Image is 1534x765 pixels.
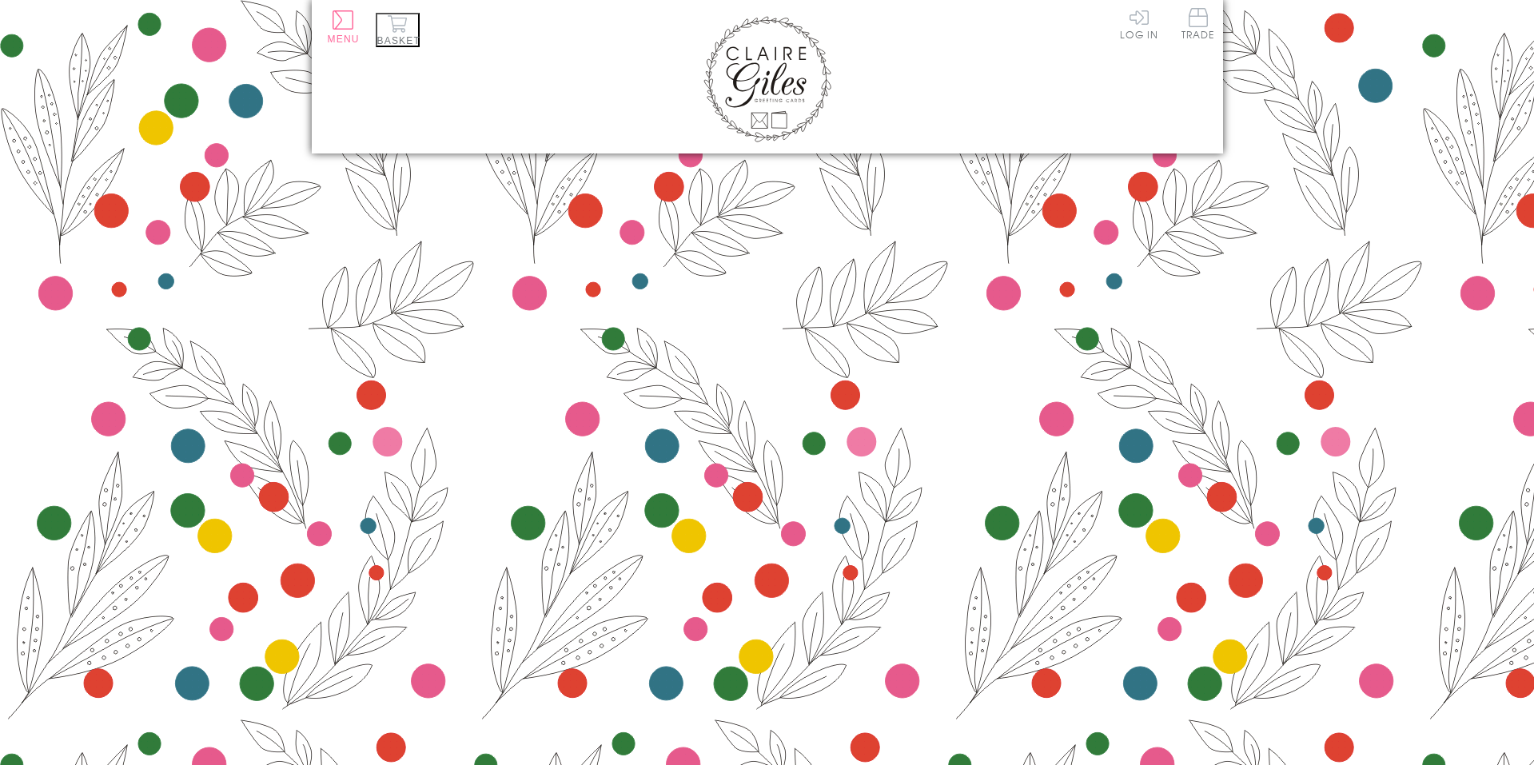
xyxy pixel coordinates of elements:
button: Basket [376,13,420,47]
a: Log In [1120,8,1158,39]
span: Trade [1181,8,1215,39]
button: Menu [328,10,360,45]
img: Claire Giles Greetings Cards [703,16,831,142]
a: Trade [1181,8,1215,42]
span: Menu [328,34,360,45]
